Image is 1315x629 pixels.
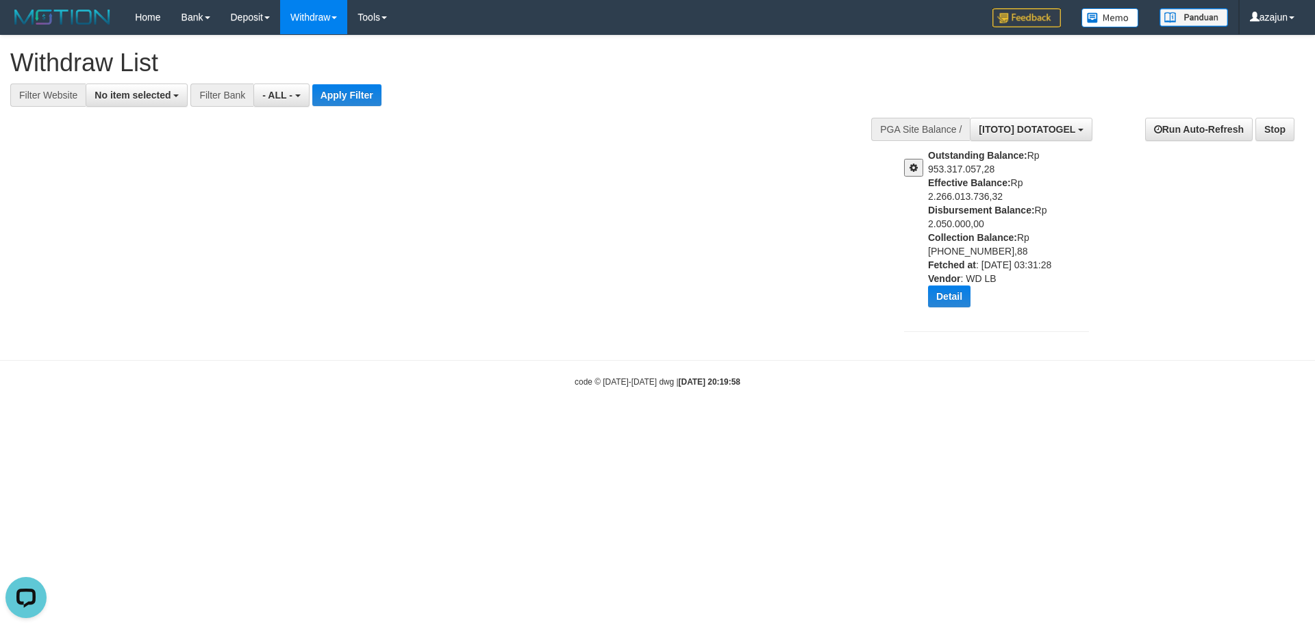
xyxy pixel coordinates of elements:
[992,8,1061,27] img: Feedback.jpg
[1255,118,1294,141] a: Stop
[1081,8,1139,27] img: Button%20Memo.svg
[86,84,188,107] button: No item selected
[190,84,253,107] div: Filter Bank
[95,90,171,101] span: No item selected
[970,118,1092,141] button: [ITOTO] DOTATOGEL
[10,84,86,107] div: Filter Website
[928,259,976,270] b: Fetched at
[10,7,114,27] img: MOTION_logo.png
[5,5,47,47] button: Open LiveChat chat widget
[253,84,309,107] button: - ALL -
[928,150,1027,161] b: Outstanding Balance:
[928,285,970,307] button: Detail
[928,232,1017,243] b: Collection Balance:
[679,377,740,387] strong: [DATE] 20:19:58
[871,118,970,141] div: PGA Site Balance /
[1145,118,1253,141] a: Run Auto-Refresh
[979,124,1075,135] span: [ITOTO] DOTATOGEL
[262,90,292,101] span: - ALL -
[1160,8,1228,27] img: panduan.png
[575,377,740,387] small: code © [DATE]-[DATE] dwg |
[928,205,1035,216] b: Disbursement Balance:
[928,149,1099,318] div: Rp 953.317.057,28 Rp 2.266.013.736,32 Rp 2.050.000,00 Rp [PHONE_NUMBER],88 : [DATE] 03:31:28 : WD LB
[10,49,863,77] h1: Withdraw List
[312,84,381,106] button: Apply Filter
[928,177,1011,188] b: Effective Balance:
[928,273,960,284] b: Vendor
